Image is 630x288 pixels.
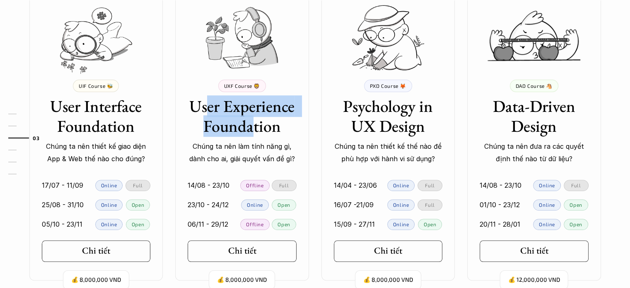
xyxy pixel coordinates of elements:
[425,182,434,188] p: Full
[480,218,520,230] p: 20/11 - 28/01
[480,240,589,262] a: Chi tiết
[101,182,117,188] p: Online
[246,182,263,188] p: Offline
[424,221,436,227] p: Open
[539,221,555,227] p: Online
[42,96,151,136] h3: User Interface Foundation
[334,198,374,211] p: 16/07 -21/09
[132,202,144,208] p: Open
[71,274,121,286] p: 💰 8,000,000 VND
[247,202,263,208] p: Online
[279,182,289,188] p: Full
[188,198,229,211] p: 23/10 - 24/12
[101,202,117,208] p: Online
[480,179,521,191] p: 14/08 - 23/10
[217,274,267,286] p: 💰 8,000,000 VND
[246,221,263,227] p: Offline
[188,218,228,230] p: 06/11 - 29/12
[393,182,409,188] p: Online
[539,202,555,208] p: Online
[188,179,229,191] p: 14/08 - 23/10
[570,221,582,227] p: Open
[42,140,151,165] p: Chúng ta nên thiết kế giao diện App & Web thế nào cho đúng?
[188,96,297,136] h3: User Experience Foundation
[133,182,142,188] p: Full
[480,198,520,211] p: 01/10 - 23/12
[516,83,553,89] p: DAD Course 🐴
[278,202,290,208] p: Open
[82,245,110,256] h5: Chi tiết
[334,218,375,230] p: 15/09 - 27/11
[520,245,548,256] h5: Chi tiết
[334,96,443,136] h3: Psychology in UX Design
[508,274,560,286] p: 💰 12,000,000 VND
[374,245,402,256] h5: Chi tiết
[425,202,434,208] p: Full
[370,83,406,89] p: PXD Course 🦊
[570,202,582,208] p: Open
[228,245,256,256] h5: Chi tiết
[480,140,589,165] p: Chúng ta nên đưa ra các quyết định thế nào từ dữ liệu?
[224,83,260,89] p: UXF Course 🦁
[363,274,413,286] p: 💰 8,000,000 VND
[480,96,589,136] h3: Data-Driven Design
[33,135,39,141] strong: 03
[79,83,113,89] p: UIF Course 🐝
[278,221,290,227] p: Open
[188,240,297,262] a: Chi tiết
[188,140,297,165] p: Chúng ta nên làm tính năng gì, dành cho ai, giải quyết vấn đề gì?
[132,221,144,227] p: Open
[571,182,581,188] p: Full
[334,240,443,262] a: Chi tiết
[101,221,117,227] p: Online
[42,240,151,262] a: Chi tiết
[334,179,377,191] p: 14/04 - 23/06
[334,140,443,165] p: Chúng ta nên thiết kế thế nào để phù hợp với hành vi sử dụng?
[8,133,48,143] a: 03
[539,182,555,188] p: Online
[393,202,409,208] p: Online
[393,221,409,227] p: Online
